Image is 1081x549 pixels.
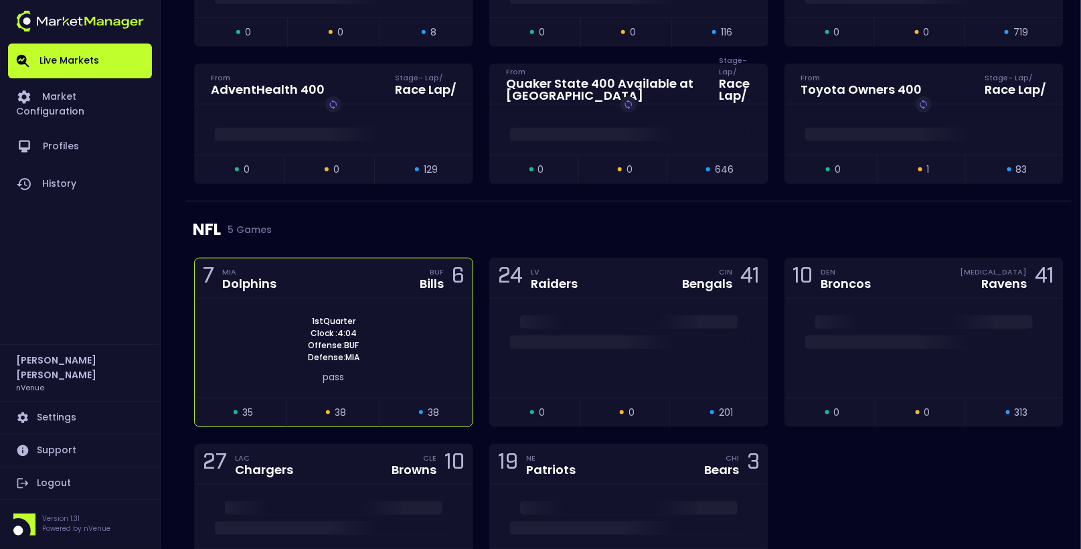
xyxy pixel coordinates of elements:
[245,25,251,40] span: 0
[834,25,840,40] span: 0
[719,406,733,420] span: 201
[630,25,636,40] span: 0
[629,406,635,420] span: 0
[704,464,739,476] div: Bears
[506,78,703,102] div: Quaker State 400 Available at [GEOGRAPHIC_DATA]
[323,370,344,384] span: pass
[982,278,1027,290] div: Ravens
[835,163,841,177] span: 0
[539,25,545,40] span: 0
[333,163,339,177] span: 0
[452,266,465,291] div: 6
[242,406,253,420] span: 35
[747,452,760,477] div: 3
[506,66,703,77] div: From
[8,128,152,165] a: Profiles
[726,453,739,463] div: CHI
[715,163,734,177] span: 646
[16,382,44,392] h3: nVenue
[304,339,363,351] span: Offense: BUF
[328,99,339,110] img: replayImg
[193,202,1065,258] div: NFL
[8,402,152,434] a: Settings
[498,266,523,291] div: 24
[16,11,144,31] img: logo
[424,163,438,177] span: 129
[1035,266,1055,291] div: 41
[308,315,359,327] span: 1st Quarter
[8,435,152,467] a: Support
[211,72,325,83] div: From
[304,351,363,364] span: Defense: MIA
[740,266,760,291] div: 41
[821,278,871,290] div: Broncos
[498,452,518,477] div: 19
[531,278,578,290] div: Raiders
[801,84,922,96] div: Toyota Owners 400
[1013,25,1028,40] span: 719
[211,84,325,96] div: AdventHealth 400
[395,84,456,96] div: Race Lap /
[801,72,922,83] div: From
[221,224,272,235] span: 5 Games
[985,72,1047,83] div: Stage - Lap /
[526,453,576,463] div: NE
[16,353,144,382] h2: [PERSON_NAME] [PERSON_NAME]
[307,327,361,339] span: Clock : 4:04
[42,514,110,524] p: Version 1.31
[834,406,840,420] span: 0
[8,467,152,499] a: Logout
[538,163,544,177] span: 0
[8,78,152,128] a: Market Configuration
[203,266,214,291] div: 7
[420,278,444,290] div: Bills
[428,406,439,420] span: 38
[720,78,752,102] div: Race Lap /
[985,84,1047,96] div: Race Lap /
[1015,406,1028,420] span: 313
[222,266,276,277] div: MIA
[531,266,578,277] div: LV
[337,25,343,40] span: 0
[235,453,293,463] div: LAC
[203,452,227,477] div: 27
[627,163,633,177] span: 0
[42,524,110,534] p: Powered by nVenue
[235,464,293,476] div: Chargers
[682,278,732,290] div: Bengals
[8,514,152,536] div: Version 1.31Powered by nVenue
[392,464,436,476] div: Browns
[444,452,465,477] div: 10
[222,278,276,290] div: Dolphins
[8,165,152,203] a: History
[430,25,436,40] span: 8
[924,406,930,420] span: 0
[335,406,346,420] span: 38
[623,99,634,110] img: replayImg
[395,72,456,83] div: Stage - Lap /
[721,25,732,40] span: 116
[918,99,929,110] img: replayImg
[821,266,871,277] div: DEN
[8,44,152,78] a: Live Markets
[539,406,545,420] span: 0
[793,266,813,291] div: 10
[720,66,752,77] div: Stage - Lap /
[430,266,444,277] div: BUF
[1016,163,1027,177] span: 83
[927,163,930,177] span: 1
[719,266,732,277] div: CIN
[423,453,436,463] div: CLE
[526,464,576,476] div: Patriots
[244,163,250,177] span: 0
[924,25,930,40] span: 0
[961,266,1027,277] div: [MEDICAL_DATA]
